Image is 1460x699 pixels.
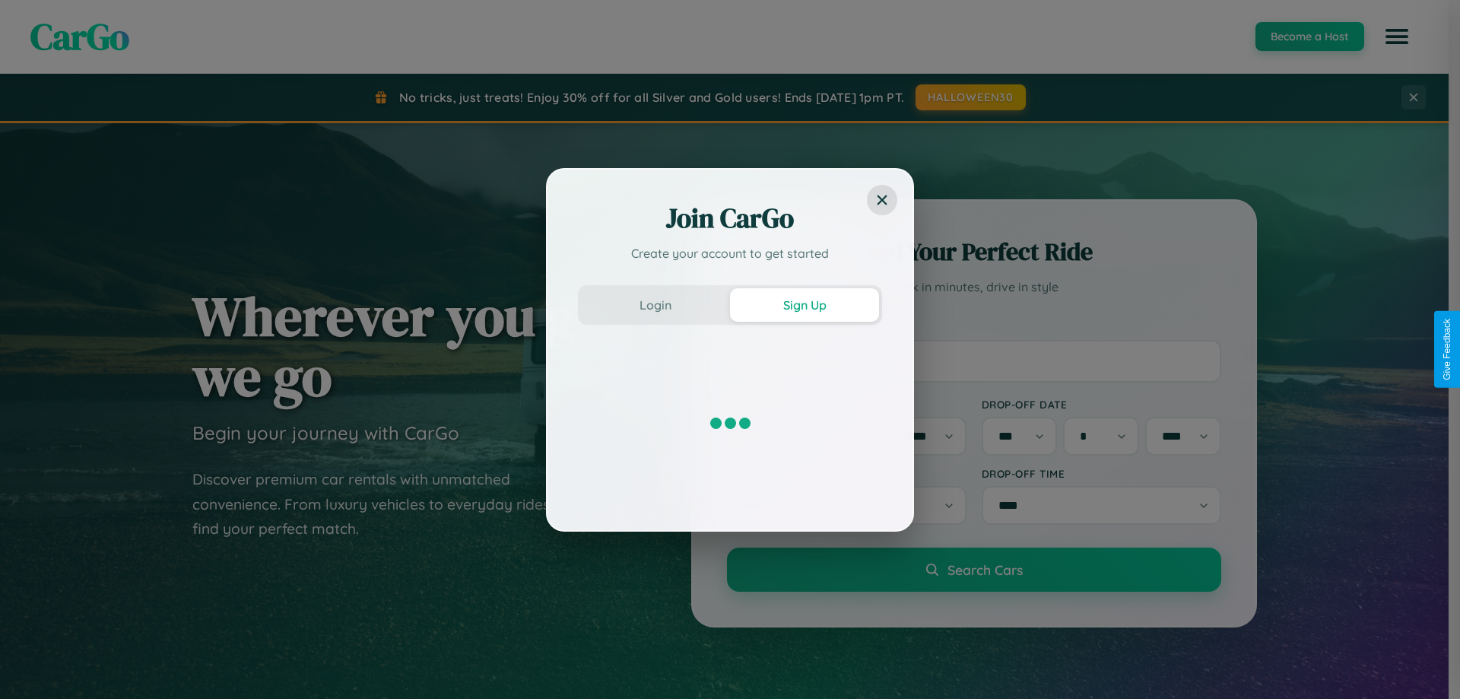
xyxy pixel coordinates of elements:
button: Sign Up [730,288,879,322]
button: Login [581,288,730,322]
p: Create your account to get started [578,244,882,262]
h2: Join CarGo [578,200,882,237]
div: Give Feedback [1442,319,1452,380]
iframe: Intercom live chat [15,647,52,684]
